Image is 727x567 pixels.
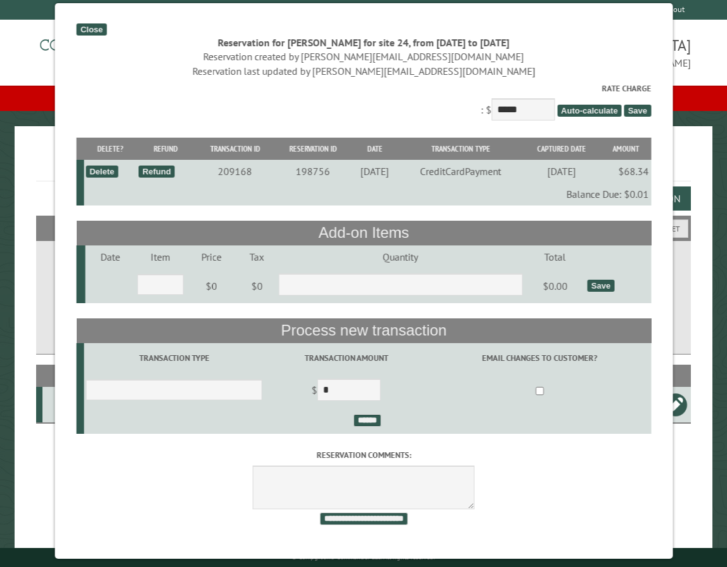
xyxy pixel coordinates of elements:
label: Transaction Type [86,352,262,364]
td: $0 [237,268,276,304]
td: Price [185,245,236,268]
div: : $ [76,82,650,124]
div: Reservation created by [PERSON_NAME][EMAIL_ADDRESS][DOMAIN_NAME] [76,49,650,63]
div: Refund [138,166,174,178]
td: 209168 [195,160,274,183]
div: Delete [86,166,118,178]
td: Balance Due: $0.01 [84,183,651,205]
th: Amount [600,138,650,160]
th: Refund [136,138,195,160]
td: 198756 [274,160,351,183]
td: $ [264,374,428,409]
td: CreditCardPayment [398,160,522,183]
small: © Campground Commander LLC. All rights reserved. [292,553,435,561]
td: [DATE] [522,160,600,183]
div: Reservation last updated by [PERSON_NAME][EMAIL_ADDRESS][DOMAIN_NAME] [76,64,650,78]
th: Transaction ID [195,138,274,160]
div: Save [587,280,614,292]
th: Add-on Items [76,221,650,245]
div: Close [76,23,106,36]
td: $0.00 [524,268,585,304]
td: Tax [237,245,276,268]
td: Date [85,245,135,268]
span: Save [624,105,650,117]
td: $0 [185,268,236,304]
td: $68.34 [600,160,650,183]
h1: Reservations [36,147,690,181]
label: Transaction Amount [266,352,426,364]
th: Delete? [84,138,137,160]
th: Site [42,365,82,387]
td: [DATE] [351,160,399,183]
label: Email changes to customer? [430,352,648,364]
h2: Filters [36,216,690,240]
td: Item [135,245,185,268]
th: Transaction Type [398,138,522,160]
td: Total [524,245,585,268]
th: Process new transaction [76,318,650,342]
th: Captured Date [522,138,600,160]
th: Date [351,138,399,160]
img: Campground Commander [36,25,195,74]
div: Reservation for [PERSON_NAME] for site 24, from [DATE] to [DATE] [76,36,650,49]
label: Reservation comments: [76,449,650,461]
div: 24 [48,398,80,411]
span: Auto-calculate [557,105,622,117]
td: Quantity [276,245,524,268]
label: Rate Charge [76,82,650,94]
th: Reservation ID [274,138,351,160]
